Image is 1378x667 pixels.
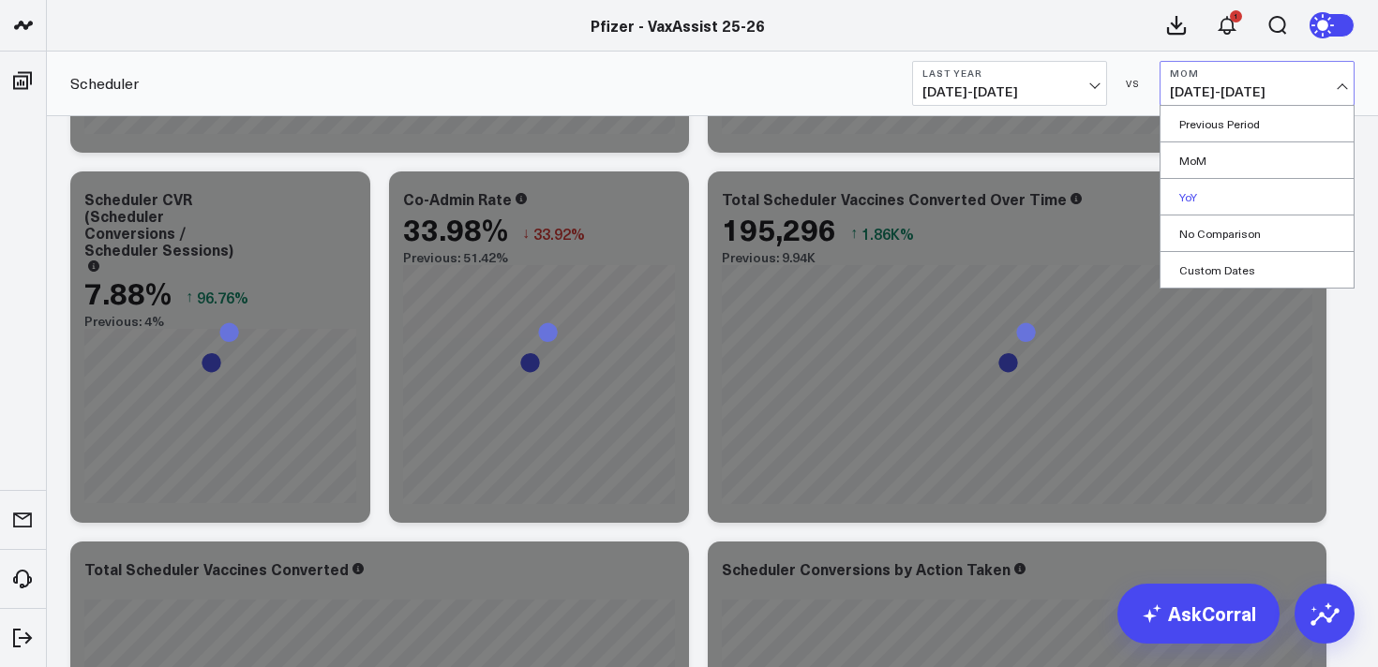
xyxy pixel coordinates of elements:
[1170,67,1344,79] b: MoM
[1161,215,1354,251] a: No Comparison
[1117,584,1280,644] a: AskCorral
[403,188,512,209] div: Co-Admin Rate
[722,212,836,245] div: 195,296
[84,188,233,259] div: Scheduler CVR (Scheduler Conversions / Scheduler Sessions)
[1170,84,1344,99] span: [DATE] - [DATE]
[197,287,248,307] span: 96.76%
[403,250,675,265] div: Previous: 51.42%
[1230,10,1242,22] div: 1
[850,221,858,245] span: ↑
[1160,61,1355,106] button: MoM[DATE]-[DATE]
[861,223,914,244] span: 1.86K%
[186,285,193,309] span: ↑
[912,61,1107,106] button: Last Year[DATE]-[DATE]
[1116,78,1150,89] div: VS
[591,15,765,36] a: Pfizer - VaxAssist 25-26
[403,212,508,245] div: 33.98%
[1161,106,1354,141] a: Previous Period
[84,558,349,579] div: Total Scheduler Vaccines Converted
[1161,142,1354,178] a: MoM
[722,558,1011,579] div: Scheduler Conversions by Action Taken
[922,67,1097,79] b: Last Year
[522,221,530,245] span: ↓
[722,188,1067,209] div: Total Scheduler Vaccines Converted Over Time
[70,73,139,94] a: Scheduler
[722,250,1312,265] div: Previous: 9.94K
[84,314,356,329] div: Previous: 4%
[922,84,1097,99] span: [DATE] - [DATE]
[1161,179,1354,215] a: YoY
[1161,252,1354,288] a: Custom Dates
[84,275,172,309] div: 7.88%
[533,223,585,244] span: 33.92%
